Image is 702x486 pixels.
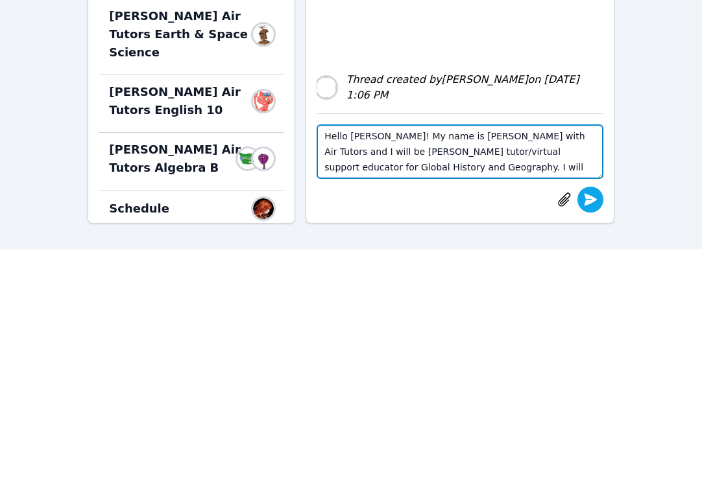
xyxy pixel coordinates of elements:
[317,124,603,179] textarea: Hello [PERSON_NAME]! My name is [PERSON_NAME] with Air Tutors and I will be [PERSON_NAME] tutor/v...
[253,198,274,219] img: Gianna Evans
[346,72,603,103] div: Thread created by [PERSON_NAME] on [DATE] 1:06 PM
[109,7,258,62] span: [PERSON_NAME] Air Tutors Earth & Space Science
[317,77,336,98] img: Amy Povondra
[99,191,284,266] div: ScheduleGianna EvansGood morning [PERSON_NAME]! Looks like you went ahead and changed the time of...
[253,91,274,111] img: Thomas Dietz
[99,75,284,133] div: [PERSON_NAME] Air Tutors English 10Thomas Dietz
[237,148,258,169] img: Heather Goodrich
[109,83,258,119] span: [PERSON_NAME] Air Tutors English 10
[253,148,274,169] img: Shannon Cann
[99,133,284,191] div: [PERSON_NAME] Air Tutors Algebra BHeather GoodrichShannon Cann
[253,24,274,45] img: Tiffany Haig
[109,200,169,218] span: Schedule
[109,141,243,177] span: [PERSON_NAME] Air Tutors Algebra B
